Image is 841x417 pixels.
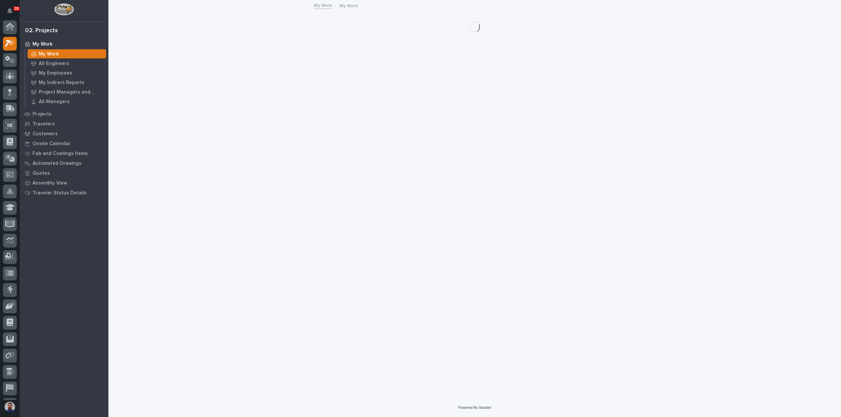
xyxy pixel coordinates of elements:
[20,178,108,188] a: Assembly View
[339,2,358,9] p: My Work
[33,151,88,157] p: Fab and Coatings Items
[33,41,53,47] p: My Work
[39,80,84,86] p: My Indirect Reports
[25,97,108,106] a: All Managers
[20,139,108,148] a: Onsite Calendar
[20,129,108,139] a: Customers
[39,99,70,105] p: All Managers
[39,70,72,76] p: My Employees
[33,190,87,196] p: Traveler Status Details
[20,168,108,178] a: Quotes
[314,1,332,9] a: My Work
[8,8,17,18] div: Notifications28
[25,49,108,58] a: My Work
[20,188,108,198] a: Traveler Status Details
[20,158,108,168] a: Automated Drawings
[39,61,69,67] p: All Engineers
[458,406,491,409] a: Powered By Stacker
[14,6,19,11] p: 28
[33,180,67,186] p: Assembly View
[33,161,81,166] p: Automated Drawings
[33,111,52,117] p: Projects
[25,87,108,97] a: Project Managers and Engineers
[20,148,108,158] a: Fab and Coatings Items
[33,141,71,147] p: Onsite Calendar
[25,59,108,68] a: All Engineers
[33,131,58,137] p: Customers
[20,109,108,119] a: Projects
[33,170,50,176] p: Quotes
[3,400,17,414] button: users-avatar
[33,121,55,127] p: Travelers
[25,27,58,34] div: 02. Projects
[39,89,103,95] p: Project Managers and Engineers
[20,39,108,49] a: My Work
[39,51,59,57] p: My Work
[25,78,108,87] a: My Indirect Reports
[20,119,108,129] a: Travelers
[25,68,108,77] a: My Employees
[3,4,17,18] button: Notifications
[54,3,74,15] img: Workspace Logo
